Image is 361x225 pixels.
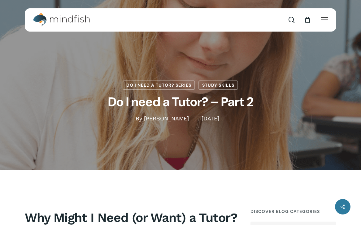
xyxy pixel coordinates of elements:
h1: Do I need a Tutor? – Part 2 [26,90,335,115]
span: By [136,116,142,121]
h4: Discover Blog Categories [250,206,336,217]
a: Study Skills [198,80,238,90]
span: [DATE] [195,116,225,121]
a: Cart [304,16,311,23]
strong: Why Might I Need (or Want) a Tutor? [25,210,237,225]
a: Do I Need a Tutor? Series [123,80,195,90]
a: Navigation Menu [321,17,328,23]
a: [PERSON_NAME] [144,115,189,122]
header: Main Menu [25,8,336,32]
